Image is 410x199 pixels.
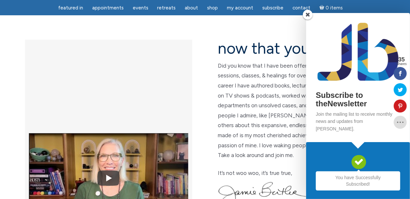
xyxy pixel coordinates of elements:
[218,40,385,57] h2: now that you are here…
[227,5,254,11] span: My Account
[218,168,385,178] p: It’s not woo woo, it’s true true,
[88,2,128,14] a: Appointments
[207,5,218,11] span: Shop
[154,2,180,14] a: Retreats
[293,5,311,11] span: Contact
[54,2,87,14] a: featured in
[396,57,407,62] span: 35
[92,5,124,11] span: Appointments
[181,2,202,14] a: About
[289,2,315,14] a: Contact
[133,5,148,11] span: Events
[326,6,343,10] span: 0 items
[316,1,347,14] a: Cart0 items
[223,2,257,14] a: My Account
[185,5,198,11] span: About
[157,5,176,11] span: Retreats
[320,5,326,11] i: Cart
[316,171,400,191] h2: You have Successfully Subscribed!
[259,2,288,14] a: Subscribe
[218,61,385,160] p: Did you know that I have been offering metaphysical & spiritual sessions, classes, & healings for...
[129,2,152,14] a: Events
[263,5,284,11] span: Subscribe
[58,5,83,11] span: featured in
[316,91,400,108] h2: Subscribe to theNewsletter
[396,62,407,66] span: Shares
[204,2,222,14] a: Shop
[316,111,400,132] p: Join the mailing list to receive monthly news and updates from [PERSON_NAME].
